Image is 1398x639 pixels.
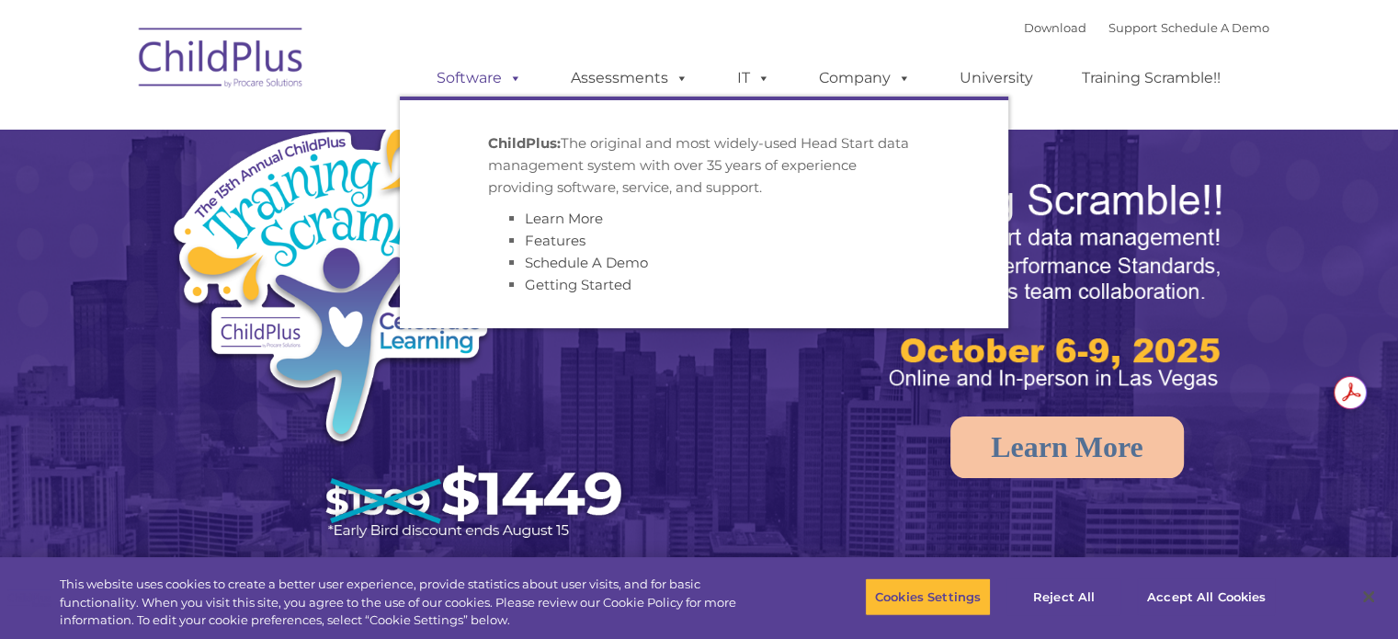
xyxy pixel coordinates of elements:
[60,576,769,630] div: This website uses cookies to create a better user experience, provide statistics about user visit...
[719,60,789,97] a: IT
[1348,576,1389,617] button: Close
[525,232,585,249] a: Features
[865,577,991,616] button: Cookies Settings
[418,60,540,97] a: Software
[1137,577,1276,616] button: Accept All Cookies
[1006,577,1121,616] button: Reject All
[488,134,561,152] strong: ChildPlus:
[525,276,631,293] a: Getting Started
[1063,60,1239,97] a: Training Scramble!!
[256,197,334,211] span: Phone number
[488,132,920,199] p: The original and most widely-used Head Start data management system with over 35 years of experie...
[552,60,707,97] a: Assessments
[941,60,1051,97] a: University
[525,254,648,271] a: Schedule A Demo
[256,121,312,135] span: Last name
[801,60,929,97] a: Company
[130,15,313,107] img: ChildPlus by Procare Solutions
[1108,20,1157,35] a: Support
[1024,20,1086,35] a: Download
[1024,20,1269,35] font: |
[950,416,1184,478] a: Learn More
[1161,20,1269,35] a: Schedule A Demo
[525,210,603,227] a: Learn More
